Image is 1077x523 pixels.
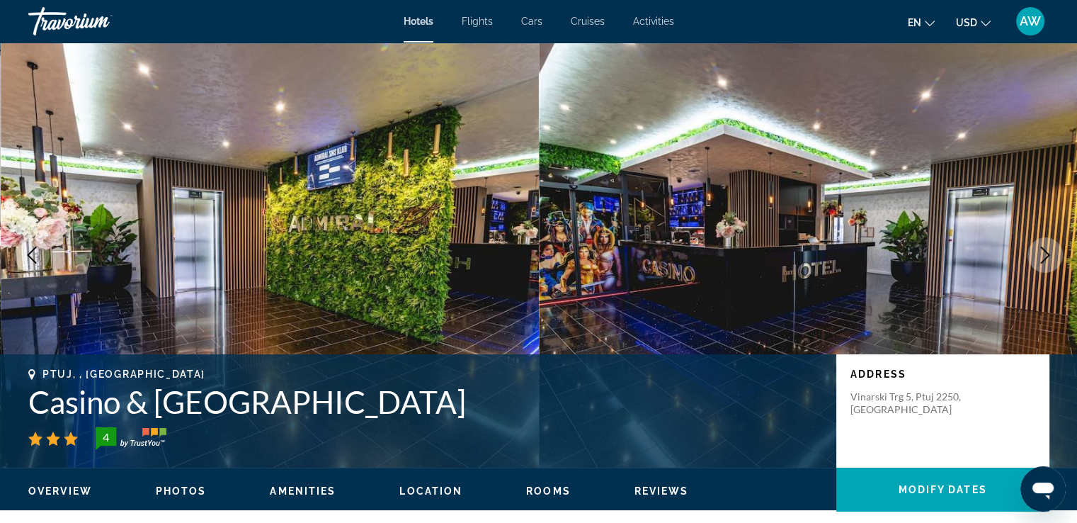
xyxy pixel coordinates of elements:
[634,485,689,497] button: Reviews
[571,16,605,27] a: Cruises
[850,369,1035,380] p: Address
[526,485,571,497] span: Rooms
[898,484,986,495] span: Modify Dates
[1027,237,1063,273] button: Next image
[634,485,689,497] span: Reviews
[42,369,205,380] span: Ptuj, , [GEOGRAPHIC_DATA]
[1020,466,1066,512] iframe: Button to launch messaging window
[399,485,462,497] button: Location
[28,485,92,497] span: Overview
[1012,6,1049,36] button: User Menu
[462,16,493,27] a: Flights
[908,17,921,28] span: en
[956,17,977,28] span: USD
[404,16,433,27] a: Hotels
[836,468,1049,512] button: Modify Dates
[156,485,207,497] span: Photos
[28,485,92,497] button: Overview
[28,3,170,40] a: Travorium
[399,485,462,497] span: Location
[28,383,822,420] h1: Casino & [GEOGRAPHIC_DATA]
[526,485,571,497] button: Rooms
[91,429,120,446] div: 4
[908,12,935,33] button: Change language
[521,16,542,27] a: Cars
[633,16,674,27] a: Activities
[156,485,207,497] button: Photos
[956,12,991,33] button: Change currency
[850,390,964,416] p: Vinarski Trg 5, Ptuj 2250, [GEOGRAPHIC_DATA]
[270,485,336,497] span: Amenities
[14,237,50,273] button: Previous image
[96,427,166,450] img: TrustYou guest rating badge
[1020,14,1041,28] span: AW
[270,485,336,497] button: Amenities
